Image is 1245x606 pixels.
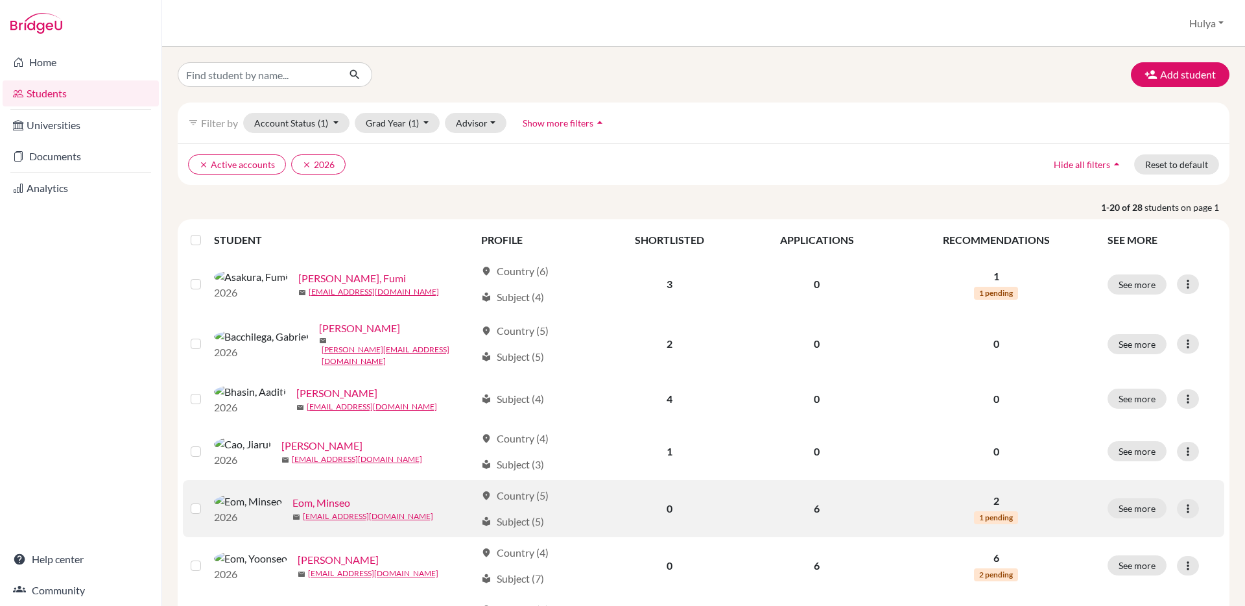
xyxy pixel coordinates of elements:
[3,112,159,138] a: Universities
[598,480,741,537] td: 0
[481,457,544,472] div: Subject (3)
[3,175,159,201] a: Analytics
[481,431,549,446] div: Country (4)
[741,313,892,375] td: 0
[593,116,606,129] i: arrow_drop_up
[296,385,377,401] a: [PERSON_NAME]
[1108,441,1167,461] button: See more
[1108,555,1167,576] button: See more
[302,160,311,169] i: clear
[481,394,492,404] span: local_library
[214,269,288,285] img: Asakura, Fumi
[473,224,598,256] th: PROFILE
[319,337,327,345] span: mail
[1110,158,1123,171] i: arrow_drop_up
[355,113,440,133] button: Grad Year(1)
[741,480,892,537] td: 6
[1043,154,1134,175] button: Hide all filtersarrow_drop_up
[974,511,1018,524] span: 1 pending
[1108,389,1167,409] button: See more
[901,550,1092,566] p: 6
[298,570,305,578] span: mail
[281,456,289,464] span: mail
[598,423,741,480] td: 1
[10,13,62,34] img: Bridge-U
[3,546,159,572] a: Help center
[1100,224,1224,256] th: SEE MORE
[3,49,159,75] a: Home
[214,400,286,415] p: 2026
[298,552,379,568] a: [PERSON_NAME]
[214,285,288,300] p: 2026
[481,352,492,362] span: local_library
[893,224,1100,256] th: RECOMMENDATIONS
[974,568,1018,581] span: 2 pending
[523,117,593,128] span: Show more filters
[481,326,492,336] span: location_on
[598,256,741,313] td: 3
[1054,159,1110,170] span: Hide all filters
[214,224,473,256] th: STUDENT
[481,571,544,587] div: Subject (7)
[481,574,492,584] span: local_library
[1108,274,1167,295] button: See more
[481,516,492,527] span: local_library
[741,375,892,423] td: 0
[481,323,549,339] div: Country (5)
[178,62,338,87] input: Find student by name...
[445,113,506,133] button: Advisor
[1108,334,1167,354] button: See more
[598,537,741,594] td: 0
[3,577,159,603] a: Community
[481,545,549,561] div: Country (4)
[1183,11,1229,36] button: Hulya
[901,493,1092,509] p: 2
[199,160,208,169] i: clear
[741,423,892,480] td: 0
[281,438,362,454] a: [PERSON_NAME]
[291,154,346,175] button: clear2026
[598,313,741,375] td: 2
[214,345,309,360] p: 2026
[409,117,419,128] span: (1)
[741,224,892,256] th: APPLICATIONS
[481,459,492,470] span: local_library
[741,537,892,594] td: 6
[322,344,475,367] a: [PERSON_NAME][EMAIL_ADDRESS][DOMAIN_NAME]
[298,289,306,297] span: mail
[214,566,287,582] p: 2026
[481,488,549,503] div: Country (5)
[214,551,287,566] img: Eom, Yoonseo
[481,292,492,302] span: local_library
[481,491,492,501] span: location_on
[292,495,350,511] a: Eom, Minseo
[1134,154,1219,175] button: Reset to default
[214,384,286,400] img: Bhasin, Aaditi
[188,117,198,128] i: filter_list
[214,509,282,525] p: 2026
[481,266,492,276] span: location_on
[1108,498,1167,518] button: See more
[481,391,544,407] div: Subject (4)
[298,271,406,286] a: [PERSON_NAME], Fumi
[974,287,1018,300] span: 1 pending
[201,117,238,129] span: Filter by
[292,454,422,465] a: [EMAIL_ADDRESS][DOMAIN_NAME]
[481,514,544,529] div: Subject (5)
[292,513,300,521] span: mail
[901,269,1092,284] p: 1
[214,494,282,509] img: Eom, Minseo
[481,548,492,558] span: location_on
[481,349,544,365] div: Subject (5)
[307,401,437,413] a: [EMAIL_ADDRESS][DOMAIN_NAME]
[1101,200,1144,214] strong: 1-20 of 28
[481,289,544,305] div: Subject (4)
[1144,200,1229,214] span: students on page 1
[512,113,617,133] button: Show more filtersarrow_drop_up
[319,321,400,336] a: [PERSON_NAME]
[214,437,271,452] img: Cao, Jiarui
[243,113,350,133] button: Account Status(1)
[901,336,1092,352] p: 0
[296,404,304,411] span: mail
[481,433,492,444] span: location_on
